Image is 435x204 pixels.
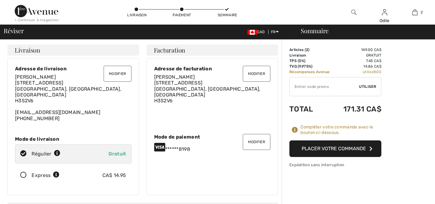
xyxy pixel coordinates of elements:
[15,74,56,80] span: [PERSON_NAME]
[243,134,270,150] button: Modifier
[247,30,267,34] span: CAD
[15,5,58,17] img: 1ère Avenue
[382,9,387,16] img: Mes infos
[173,12,191,18] div: Paiement
[15,47,40,53] span: Livraison
[154,74,195,80] span: [PERSON_NAME]
[337,64,381,69] td: 14.86 CA$
[154,134,271,140] div: Mode de paiement
[289,162,381,168] div: Expédition sans interruption
[421,10,423,15] span: 2
[382,9,387,15] a: Se connecter
[15,136,132,142] div: Mode de livraison
[337,53,381,58] td: Gratuit
[218,12,236,18] div: Sommaire
[154,47,185,53] span: Facturation
[109,151,126,157] span: Gratuit
[4,28,24,34] span: Réviser
[374,70,381,74] span: 800
[32,172,59,179] div: Express
[289,99,337,120] td: Total
[127,12,146,18] div: Livraison
[32,150,60,158] div: Régulier
[154,80,261,104] span: [STREET_ADDRESS] [GEOGRAPHIC_DATA], [GEOGRAPHIC_DATA], [GEOGRAPHIC_DATA] H3S2V6
[289,47,337,53] td: Articles ( )
[337,47,381,53] td: 149.00 CA$
[15,80,121,104] span: [STREET_ADDRESS] [GEOGRAPHIC_DATA], [GEOGRAPHIC_DATA], [GEOGRAPHIC_DATA] H3S2V6
[104,66,131,82] button: Modifier
[271,30,279,34] span: FR
[337,69,381,75] td: utilisé
[15,74,132,121] div: [EMAIL_ADDRESS][DOMAIN_NAME] [PHONE_NUMBER]
[359,84,376,89] span: Utiliser
[289,58,337,64] td: TPS (5%)
[293,28,431,34] div: Sommaire
[289,69,337,75] td: Récompenses Avenue
[15,66,132,72] div: Adresse de livraison
[15,17,59,23] div: < Continuer à magasiner
[243,66,270,82] button: Modifier
[412,9,418,16] img: Mon panier
[290,77,359,96] input: Code promo
[289,53,337,58] td: Livraison
[337,58,381,64] td: 7.45 CA$
[337,99,381,120] td: 171.31 CA$
[400,9,430,16] a: 2
[289,64,337,69] td: TVQ (9.975%)
[369,18,399,24] div: Odile
[154,66,271,72] div: Adresse de facturation
[306,48,308,52] span: 2
[289,140,381,157] button: Placer votre commande
[102,172,126,179] div: CA$ 14.95
[247,30,257,35] img: Canadian Dollar
[351,9,357,16] img: recherche
[300,124,381,135] div: Compléter votre commande avec le bouton ci-dessous.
